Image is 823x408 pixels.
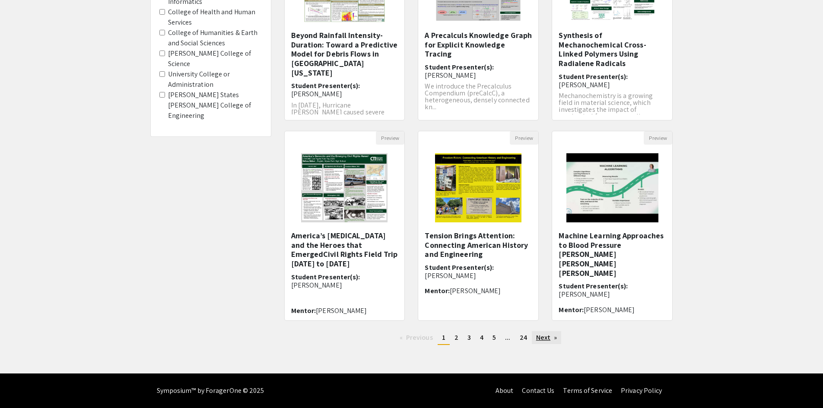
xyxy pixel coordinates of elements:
label: [PERSON_NAME] College of Science [168,48,262,69]
span: Mentor: [291,306,316,315]
ul: Pagination [284,331,673,345]
h5: A Precalculs Knowledge Graph for Explicit Knowledge Tracing [425,31,532,59]
span: [PERSON_NAME] [559,80,610,89]
h6: Student Presenter(s): [291,273,398,289]
img: <p><span style="background-color: transparent; color: rgb(0, 0, 0);">Machine Learning Approaches ... [558,145,667,231]
span: We introduce the Precalculus Compendium (preCalcC), a heterogeneous, densely connected kn... [425,82,529,111]
span: 4 [480,333,483,342]
span: Mentor: [559,305,584,314]
span: [PERSON_NAME] [584,305,635,314]
span: Previous [406,333,433,342]
span: [PERSON_NAME] [425,71,476,80]
span: Mentor: [425,286,450,295]
span: [PERSON_NAME] [291,89,342,98]
div: Open Presentation <p><span style="background-color: transparent; color: rgb(0, 0, 0);">Machine Le... [552,131,673,321]
h6: Student Presenter(s): [559,73,666,89]
h5: Tension Brings Attention: Connecting American History and Engineering [425,231,532,259]
a: Next page [532,331,562,344]
span: [PERSON_NAME] [450,286,501,295]
div: Open Presentation <p class="ql-align-center"><span style="background-color: transparent; color: r... [284,131,405,321]
label: University College or Administration [168,69,262,90]
label: College of Health and Human Services [168,7,262,28]
span: [PERSON_NAME] [291,281,342,290]
h5: Machine Learning Approaches to Blood Pressure [PERSON_NAME] [PERSON_NAME] [PERSON_NAME] [559,231,666,278]
button: Preview [644,131,672,145]
span: [PERSON_NAME] [425,271,476,280]
img: <p class="ql-align-center"><span style="background-color: transparent; color: rgb(0, 0, 0);">Tens... [426,145,530,231]
span: 5 [493,333,496,342]
button: Preview [376,131,404,145]
h5: Beyond Rainfall Intensity-Duration: Toward a Predictive Model for Debris Flows in [GEOGRAPHIC_DAT... [291,31,398,77]
h5: Synthesis of Mechanochemical Cross-Linked Polymers Using Radialene Radicals [559,31,666,68]
p: In [DATE], Hurricane [PERSON_NAME] caused severe flooding and over 2,000 landslides in the southe... [291,102,398,130]
div: Symposium™ by ForagerOne © 2025 [157,373,264,408]
img: <p class="ql-align-center"><span style="background-color: transparent; color: rgb(0, 0, 0);">Amer... [292,145,396,231]
label: College of Humanities & Earth and Social Sciences [168,28,262,48]
div: Open Presentation <p class="ql-align-center"><span style="background-color: transparent; color: r... [418,131,539,321]
a: Contact Us [522,386,554,395]
span: 2 [454,333,458,342]
span: ... [505,333,510,342]
h6: Student Presenter(s): [559,282,666,298]
a: Terms of Service [563,386,612,395]
h5: America’s [MEDICAL_DATA] and the Heroes that EmergedCivil Rights Field Trip [DATE] to [DATE] [291,231,398,268]
span: [PERSON_NAME] [316,306,367,315]
button: Preview [510,131,538,145]
span: 1 [442,333,445,342]
iframe: Chat [6,369,37,402]
label: [PERSON_NAME] States [PERSON_NAME] College of Engineering [168,90,262,121]
span: 3 [467,333,471,342]
p: Mechanochemistry is a growing field in material science, which investigates the impact of mechani... [559,92,666,127]
span: [PERSON_NAME] [559,290,610,299]
h6: Student Presenter(s): [425,63,532,79]
h6: Student Presenter(s): [425,263,532,280]
span: 24 [520,333,527,342]
a: About [496,386,514,395]
h6: Student Presenter(s): [291,82,398,98]
a: Privacy Policy [621,386,662,395]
